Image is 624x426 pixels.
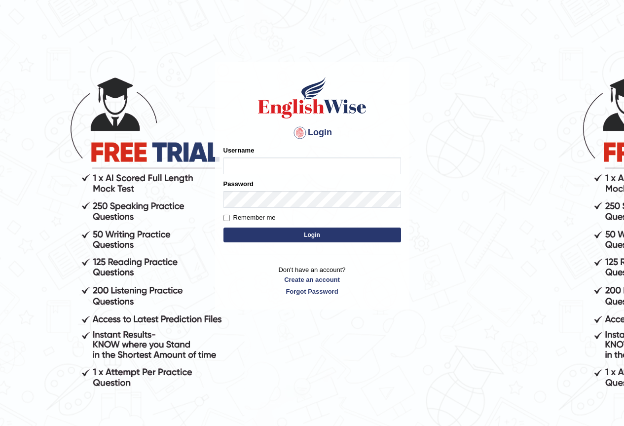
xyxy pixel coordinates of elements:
[256,76,368,120] img: Logo of English Wise sign in for intelligent practice with AI
[223,213,276,223] label: Remember me
[223,275,401,284] a: Create an account
[223,179,254,189] label: Password
[223,146,255,155] label: Username
[223,125,401,141] h4: Login
[223,215,230,221] input: Remember me
[223,228,401,242] button: Login
[223,287,401,296] a: Forgot Password
[223,265,401,296] p: Don't have an account?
